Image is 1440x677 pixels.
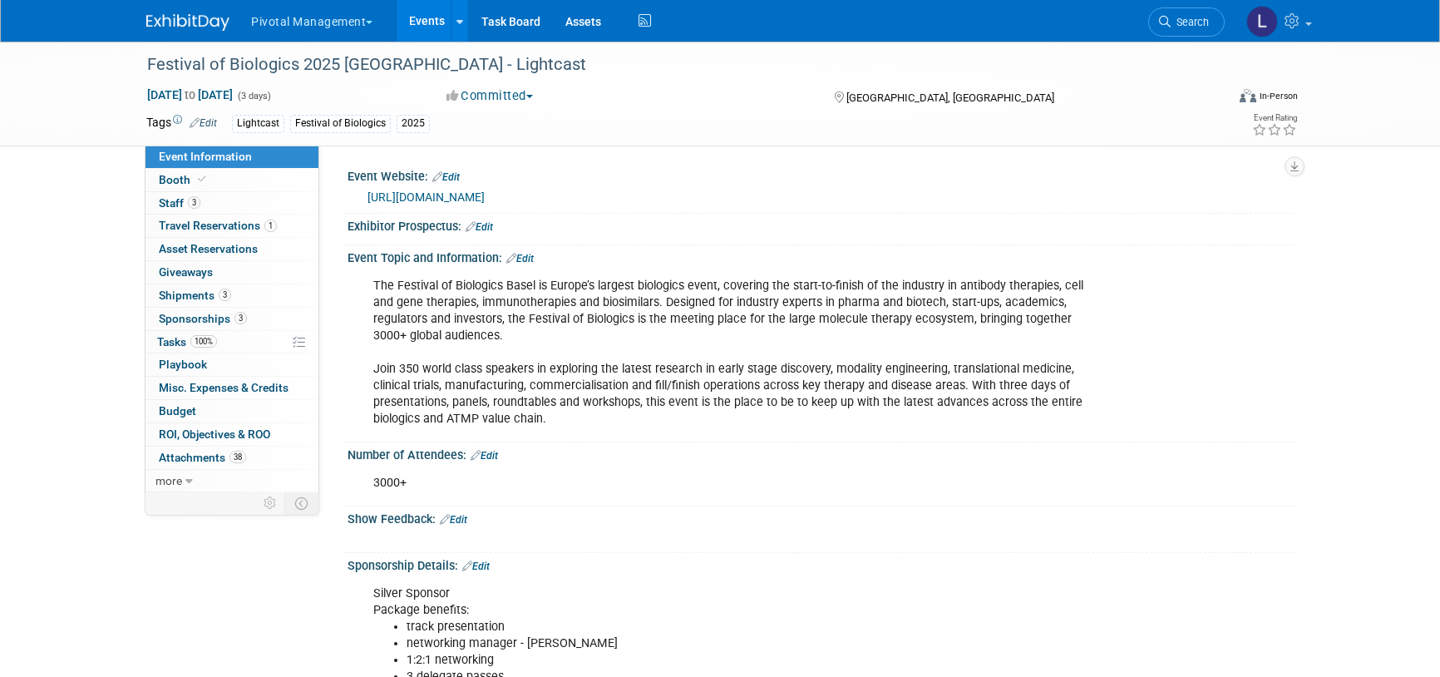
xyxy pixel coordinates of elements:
[145,146,318,168] a: Event Information
[145,308,318,330] a: Sponsorships3
[1259,90,1298,102] div: In-Person
[145,192,318,215] a: Staff3
[190,117,217,129] a: Edit
[159,265,213,279] span: Giveaways
[159,289,231,302] span: Shipments
[348,214,1294,235] div: Exhibitor Prospectus:
[348,442,1294,464] div: Number of Attendees:
[146,114,217,133] td: Tags
[367,190,485,204] a: [URL][DOMAIN_NAME]
[441,87,540,105] button: Committed
[440,514,467,526] a: Edit
[145,447,318,469] a: Attachments38
[159,242,258,255] span: Asset Reservations
[219,289,231,301] span: 3
[1246,6,1278,37] img: Leslie Pelton
[1252,114,1297,122] div: Event Rating
[145,169,318,191] a: Booth
[159,381,288,394] span: Misc. Expenses & Credits
[1127,86,1298,111] div: Event Format
[1148,7,1225,37] a: Search
[290,115,391,132] div: Festival of Biologics
[264,220,277,232] span: 1
[466,221,493,233] a: Edit
[159,451,246,464] span: Attachments
[462,561,490,572] a: Edit
[229,451,246,463] span: 38
[198,175,206,184] i: Booth reservation complete
[348,553,1294,575] div: Sponsorship Details:
[159,404,196,418] span: Budget
[846,91,1054,104] span: [GEOGRAPHIC_DATA], [GEOGRAPHIC_DATA]
[146,14,229,31] img: ExhibitDay
[407,635,1101,652] li: networking manager - [PERSON_NAME]
[348,245,1294,267] div: Event Topic and Information:
[159,427,270,441] span: ROI, Objectives & ROO
[157,335,217,348] span: Tasks
[159,196,200,210] span: Staff
[159,219,277,232] span: Travel Reservations
[236,91,271,101] span: (3 days)
[232,115,284,132] div: Lightcast
[141,50,1200,80] div: Festival of Biologics 2025 [GEOGRAPHIC_DATA] - Lightcast
[159,312,247,325] span: Sponsorships
[145,400,318,423] a: Budget
[145,215,318,237] a: Travel Reservations1
[397,115,430,132] div: 2025
[234,312,247,324] span: 3
[145,331,318,353] a: Tasks100%
[146,87,234,102] span: [DATE] [DATE]
[362,269,1111,437] div: The Festival of Biologics Basel is Europe’s largest biologics event, covering the start-to-finish...
[348,507,1294,528] div: Show Feedback:
[145,377,318,399] a: Misc. Expenses & Credits
[190,335,217,348] span: 100%
[145,353,318,376] a: Playbook
[145,423,318,446] a: ROI, Objectives & ROO
[188,196,200,209] span: 3
[1171,16,1209,28] span: Search
[145,470,318,492] a: more
[155,474,182,487] span: more
[348,164,1294,185] div: Event Website:
[182,88,198,101] span: to
[145,261,318,284] a: Giveaways
[159,173,210,186] span: Booth
[407,619,1101,635] li: track presentation
[506,253,534,264] a: Edit
[145,284,318,307] a: Shipments3
[159,358,207,371] span: Playbook
[471,450,498,462] a: Edit
[362,467,1111,500] div: 3000+
[407,652,1101,669] li: 1:2:1 networking
[432,171,460,183] a: Edit
[285,492,319,514] td: Toggle Event Tabs
[159,150,252,163] span: Event Information
[1240,89,1256,102] img: Format-Inperson.png
[256,492,285,514] td: Personalize Event Tab Strip
[145,238,318,260] a: Asset Reservations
